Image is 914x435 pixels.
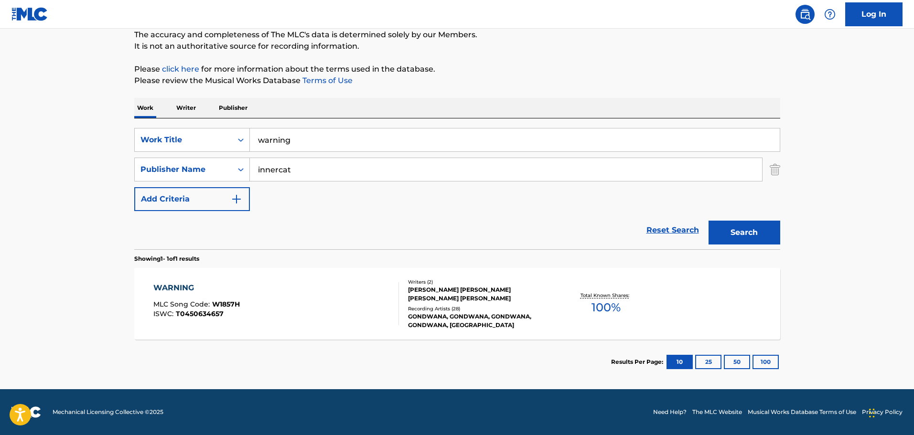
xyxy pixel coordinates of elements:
[134,128,780,249] form: Search Form
[642,220,704,241] a: Reset Search
[408,312,552,329] div: GONDWANA, GONDWANA, GONDWANA, GONDWANA, [GEOGRAPHIC_DATA]
[153,309,176,318] span: ISWC :
[695,355,721,369] button: 25
[231,193,242,205] img: 9d2ae6d4665cec9f34b9.svg
[748,408,856,416] a: Musical Works Database Terms of Use
[140,134,226,146] div: Work Title
[134,255,199,263] p: Showing 1 - 1 of 1 results
[667,355,693,369] button: 10
[162,64,199,74] a: click here
[53,408,163,416] span: Mechanical Licensing Collective © 2025
[11,7,48,21] img: MLC Logo
[153,300,212,308] span: MLC Song Code :
[709,221,780,244] button: Search
[581,292,632,299] p: Total Known Shares:
[408,286,552,303] div: [PERSON_NAME] [PERSON_NAME] [PERSON_NAME] [PERSON_NAME]
[824,9,836,20] img: help
[796,5,815,24] a: Public Search
[140,164,226,175] div: Publisher Name
[845,2,903,26] a: Log In
[408,305,552,312] div: Recording Artists ( 28 )
[134,29,780,41] p: The accuracy and completeness of The MLC's data is determined solely by our Members.
[866,389,914,435] iframe: Chat Widget
[216,98,250,118] p: Publisher
[753,355,779,369] button: 100
[408,278,552,286] div: Writers ( 2 )
[770,158,780,181] img: Delete Criterion
[134,98,156,118] p: Work
[176,309,224,318] span: T0450634657
[173,98,199,118] p: Writer
[692,408,742,416] a: The MLC Website
[134,268,780,340] a: WARNINGMLC Song Code:W1857HISWC:T0450634657Writers (2)[PERSON_NAME] [PERSON_NAME] [PERSON_NAME] [...
[134,41,780,52] p: It is not an authoritative source for recording information.
[153,282,240,294] div: WARNING
[301,76,353,85] a: Terms of Use
[653,408,687,416] a: Need Help?
[820,5,839,24] div: Help
[134,187,250,211] button: Add Criteria
[862,408,903,416] a: Privacy Policy
[134,64,780,75] p: Please for more information about the terms used in the database.
[134,75,780,86] p: Please review the Musical Works Database
[212,300,240,308] span: W1857H
[869,399,875,427] div: Drag
[611,358,666,366] p: Results Per Page:
[591,299,621,316] span: 100 %
[11,406,41,418] img: logo
[724,355,750,369] button: 50
[799,9,811,20] img: search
